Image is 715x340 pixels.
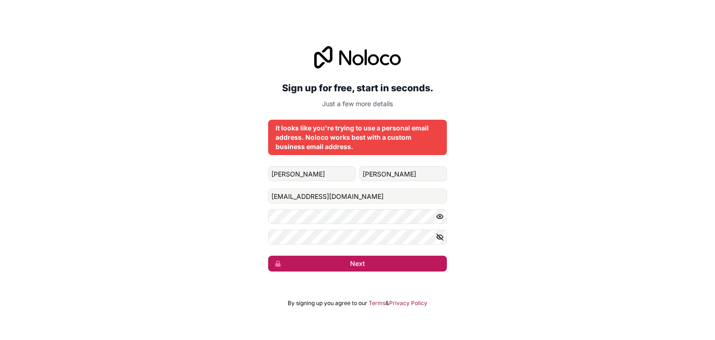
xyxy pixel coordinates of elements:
a: Privacy Policy [389,299,427,307]
input: Email address [268,189,447,204]
div: It looks like you're trying to use a personal email address. Noloco works best with a custom busi... [276,123,439,151]
a: Terms [369,299,385,307]
button: Next [268,256,447,272]
p: Just a few more details [268,99,447,109]
input: Confirm password [268,230,447,245]
input: given-name [268,166,356,181]
input: Password [268,209,447,224]
span: & [385,299,389,307]
input: family-name [359,166,447,181]
span: By signing up you agree to our [288,299,367,307]
h2: Sign up for free, start in seconds. [268,80,447,96]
